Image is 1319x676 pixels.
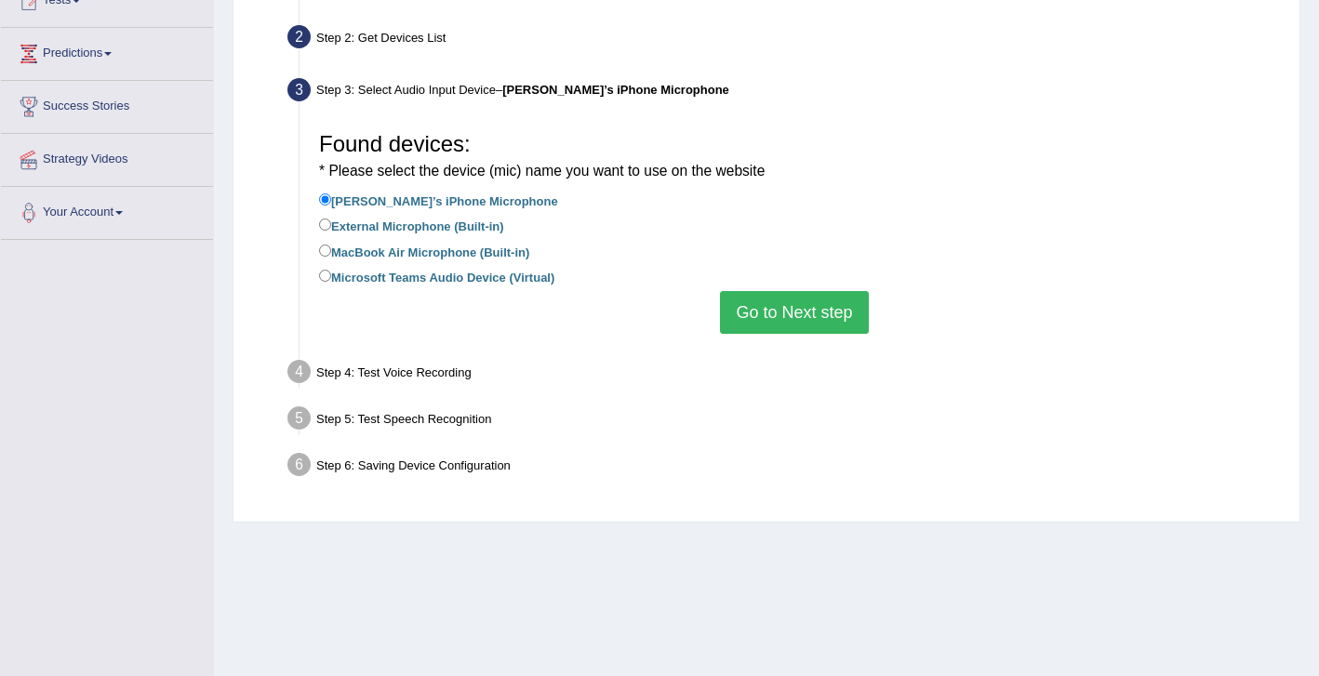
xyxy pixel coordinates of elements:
label: Microsoft Teams Audio Device (Virtual) [319,266,554,286]
input: External Microphone (Built-in) [319,219,331,231]
a: Strategy Videos [1,134,213,180]
span: – [496,83,729,97]
small: * Please select the device (mic) name you want to use on the website [319,163,765,179]
a: Your Account [1,187,213,233]
label: External Microphone (Built-in) [319,215,504,235]
a: Success Stories [1,81,213,127]
input: Microsoft Teams Audio Device (Virtual) [319,270,331,282]
label: MacBook Air Microphone (Built-in) [319,241,529,261]
input: [PERSON_NAME]’s iPhone Microphone [319,193,331,205]
div: Step 6: Saving Device Configuration [279,447,1291,488]
div: Step 5: Test Speech Recognition [279,401,1291,442]
div: Step 4: Test Voice Recording [279,354,1291,395]
div: Step 3: Select Audio Input Device [279,73,1291,113]
label: [PERSON_NAME]’s iPhone Microphone [319,190,558,210]
button: Go to Next step [720,291,868,334]
h3: Found devices: [319,132,1270,181]
a: Predictions [1,28,213,74]
input: MacBook Air Microphone (Built-in) [319,245,331,257]
div: Step 2: Get Devices List [279,20,1291,60]
b: [PERSON_NAME]’s iPhone Microphone [502,83,729,97]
